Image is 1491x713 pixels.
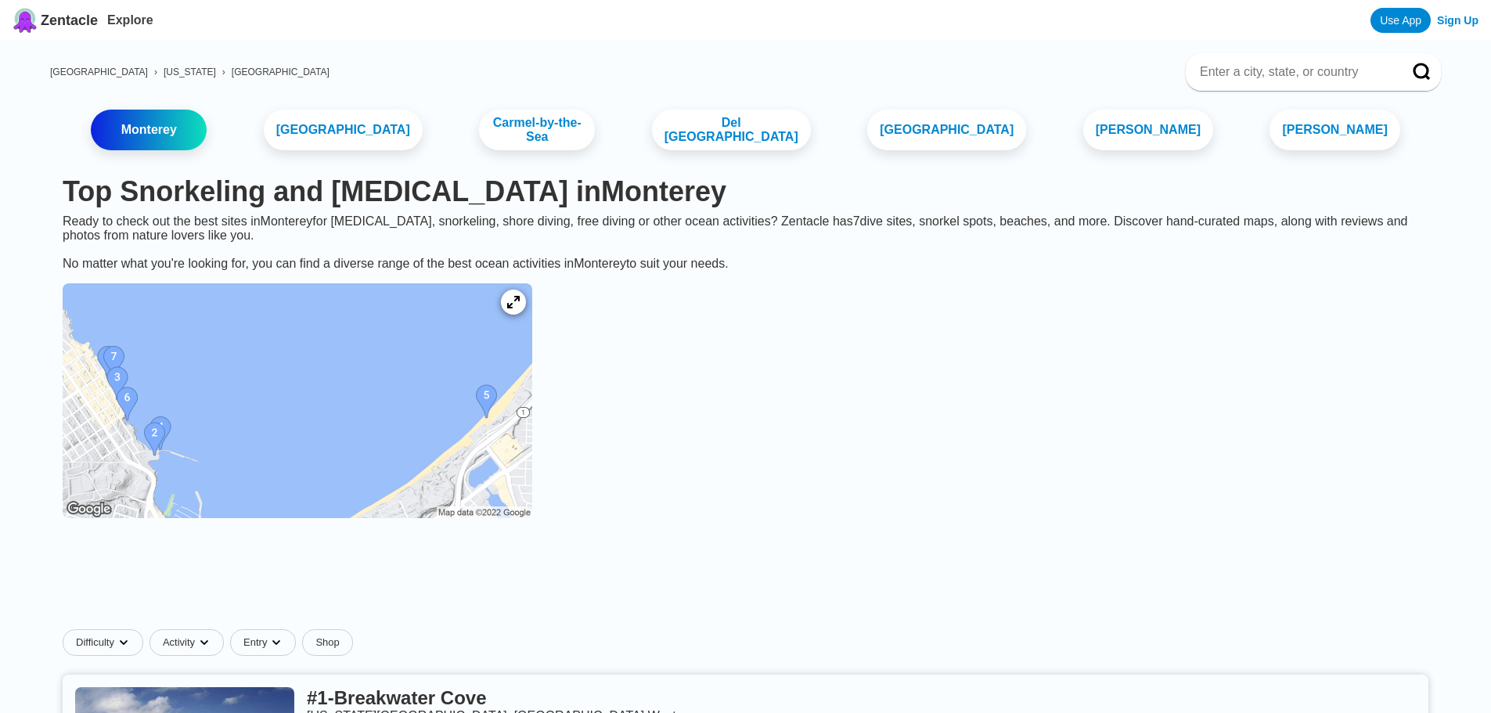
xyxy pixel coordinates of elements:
span: Entry [243,636,267,649]
a: [US_STATE] [164,67,216,77]
a: Use App [1370,8,1431,33]
button: Activitydropdown caret [149,629,230,656]
a: [PERSON_NAME] [1083,110,1213,150]
button: Entrydropdown caret [230,629,302,656]
a: Monterey [91,110,207,150]
img: dropdown caret [270,636,283,649]
img: Monterey dive site map [63,283,532,518]
span: Activity [163,636,195,649]
h1: Top Snorkeling and [MEDICAL_DATA] in Monterey [63,175,1428,208]
a: Monterey dive site map [50,271,545,534]
div: Ready to check out the best sites in Monterey for [MEDICAL_DATA], snorkeling, shore diving, free ... [50,214,1441,271]
img: Zentacle logo [13,8,38,33]
a: [GEOGRAPHIC_DATA] [867,110,1026,150]
a: [GEOGRAPHIC_DATA] [50,67,148,77]
span: › [222,67,225,77]
input: Enter a city, state, or country [1198,64,1391,80]
button: Difficultydropdown caret [63,629,149,656]
img: dropdown caret [117,636,130,649]
span: › [154,67,157,77]
img: dropdown caret [198,636,211,649]
a: [PERSON_NAME] [1270,110,1399,150]
iframe: Advertisement [366,546,1125,617]
a: [GEOGRAPHIC_DATA] [232,67,330,77]
a: Carmel-by-the-Sea [479,110,595,150]
a: Del [GEOGRAPHIC_DATA] [652,110,811,150]
a: Shop [302,629,352,656]
a: [GEOGRAPHIC_DATA] [264,110,423,150]
a: Zentacle logoZentacle [13,8,98,33]
a: Sign Up [1437,14,1478,27]
a: Explore [107,13,153,27]
span: Difficulty [76,636,114,649]
span: Zentacle [41,13,98,29]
